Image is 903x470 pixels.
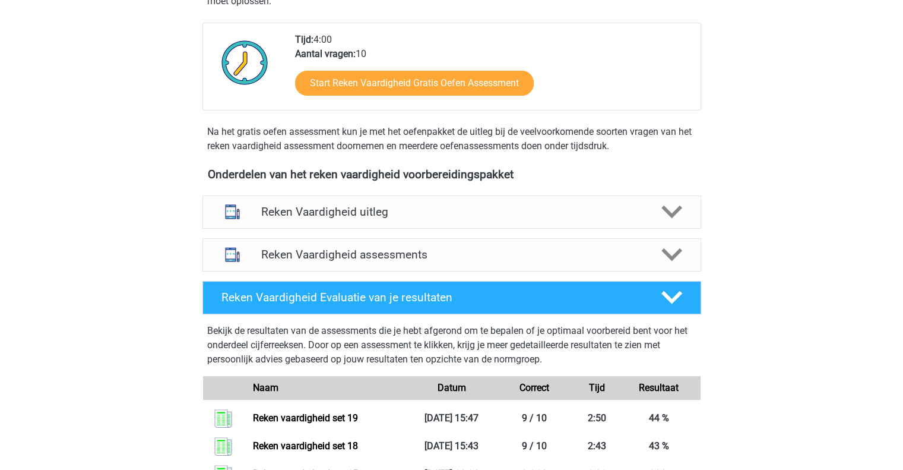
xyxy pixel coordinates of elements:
[576,381,617,395] div: Tijd
[493,381,576,395] div: Correct
[253,412,358,424] a: Reken vaardigheid set 19
[198,238,706,272] a: assessments Reken Vaardigheid assessments
[295,48,356,59] b: Aantal vragen:
[295,71,534,96] a: Start Reken Vaardigheid Gratis Oefen Assessment
[261,248,642,261] h4: Reken Vaardigheid assessments
[261,205,642,219] h4: Reken Vaardigheid uitleg
[217,197,248,227] img: reken vaardigheid uitleg
[215,33,275,92] img: Klok
[286,33,700,110] div: 4:00 10
[208,168,696,181] h4: Onderdelen van het reken vaardigheid voorbereidingspakket
[221,291,642,304] h4: Reken Vaardigheid Evaluatie van je resultaten
[198,195,706,229] a: uitleg Reken Vaardigheid uitleg
[198,281,706,314] a: Reken Vaardigheid Evaluatie van je resultaten
[244,381,410,395] div: Naam
[617,381,701,395] div: Resultaat
[253,440,358,452] a: Reken vaardigheid set 18
[207,324,696,367] p: Bekijk de resultaten van de assessments die je hebt afgerond om te bepalen of je optimaal voorber...
[217,239,248,270] img: reken vaardigheid assessments
[202,125,701,153] div: Na het gratis oefen assessment kun je met het oefenpakket de uitleg bij de veelvoorkomende soorte...
[295,34,313,45] b: Tijd:
[410,381,493,395] div: Datum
